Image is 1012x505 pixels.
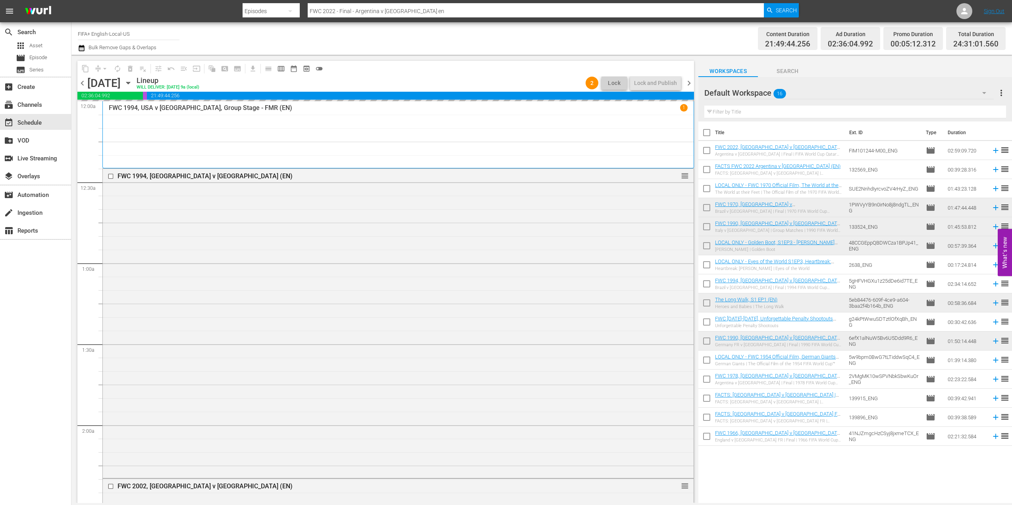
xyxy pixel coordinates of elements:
[16,41,25,50] span: Asset
[77,92,143,100] span: 02:36:04.992
[991,375,1000,384] svg: Add to Schedule
[77,78,87,88] span: chevron_left
[846,160,923,179] td: 132569_ENG
[4,172,13,181] span: Overlays
[991,299,1000,307] svg: Add to Schedule
[4,27,13,37] span: Search
[945,160,988,179] td: 00:39:28.316
[943,121,991,144] th: Duration
[1000,412,1010,422] span: reorder
[715,373,841,385] a: FWC 1978, [GEOGRAPHIC_DATA] v [GEOGRAPHIC_DATA] (EN)
[4,154,13,163] span: Live Streaming
[926,241,935,251] span: Episode
[4,208,13,218] span: Ingestion
[715,323,842,328] div: Unforgettable Penalty Shootouts
[29,54,47,62] span: Episode
[681,172,689,179] button: reorder
[991,318,1000,326] svg: Add to Schedule
[926,393,935,403] span: movie
[776,3,797,17] span: Search
[846,217,923,236] td: 133524_ENG
[991,394,1000,403] svg: Add to Schedule
[715,316,836,328] a: FWC [DATE]-[DATE], Unforgettable Penalty Shootouts (EN)
[765,40,810,49] span: 21:49:44.256
[846,236,923,255] td: 48CCGEppQBDWCza1BPJp41_ENG
[991,203,1000,212] svg: Add to Schedule
[715,278,841,289] a: FWC 1994, [GEOGRAPHIC_DATA] v [GEOGRAPHIC_DATA] (EN)
[681,482,689,490] button: reorder
[828,40,873,49] span: 02:36:04.992
[16,53,25,63] span: Episode
[844,121,921,144] th: Ext. ID
[1000,336,1010,345] span: reorder
[715,430,841,442] a: FWC 1966, [GEOGRAPHIC_DATA] v [GEOGRAPHIC_DATA] (EN)
[945,236,988,255] td: 00:57:39.364
[715,182,842,194] a: LOCAL ONLY - FWC 1970 Official Film, The World at their Feet (EN)
[891,29,936,40] div: Promo Duration
[926,374,935,384] span: Episode
[715,285,842,290] div: Brazil v [GEOGRAPHIC_DATA] | Final | 1994 FIFA World Cup [GEOGRAPHIC_DATA]™ | Full Match Replay
[715,121,844,144] th: Title
[715,209,842,214] div: Brazil v [GEOGRAPHIC_DATA] | Final | 1970 FIFA World Cup [GEOGRAPHIC_DATA]™ | Full Match Replay
[684,78,694,88] span: chevron_right
[997,83,1006,102] button: more_vert
[991,165,1000,174] svg: Add to Schedule
[945,198,988,217] td: 01:47:44.448
[997,88,1006,98] span: more_vert
[991,279,1000,288] svg: Add to Schedule
[891,40,936,49] span: 00:05:12.312
[87,44,156,50] span: Bulk Remove Gaps & Overlaps
[118,482,648,490] div: FWC 2002, [GEOGRAPHIC_DATA] v [GEOGRAPHIC_DATA] (EN)
[715,171,842,176] div: FACTS: [GEOGRAPHIC_DATA] v [GEOGRAPHIC_DATA] | [GEOGRAPHIC_DATA] 2022
[945,179,988,198] td: 01:43:23.128
[991,432,1000,441] svg: Add to Schedule
[715,190,842,195] div: The World at their Feet | The Official Film of the 1970 FIFA World Cup™
[634,76,677,90] div: Lock and Publish
[5,6,14,16] span: menu
[953,29,999,40] div: Total Duration
[1000,183,1010,193] span: reorder
[1000,393,1010,403] span: reorder
[953,40,999,49] span: 24:31:01.560
[601,77,627,90] button: Lock
[715,399,842,405] div: FACTS: [GEOGRAPHIC_DATA] v [GEOGRAPHIC_DATA] | [GEOGRAPHIC_DATA] 1978
[704,82,994,104] div: Default Workspace
[984,8,1004,14] a: Sign Out
[926,165,935,174] span: Episode
[1000,222,1010,231] span: reorder
[846,141,923,160] td: FIM101244-M00_ENG
[715,342,842,347] div: Germany FR v [GEOGRAPHIC_DATA] | Final | 1990 FIFA World Cup [GEOGRAPHIC_DATA]™ | Full Match Replay
[143,92,147,100] span: 00:05:12.312
[1000,431,1010,441] span: reorder
[290,65,298,73] span: date_range_outlined
[715,201,801,213] a: FWC 1970, [GEOGRAPHIC_DATA] v [GEOGRAPHIC_DATA], Final - FMR (EN)
[846,427,923,446] td: 41NJZmgcHzCSyj8jxmeTCX_ENG
[605,79,624,87] span: Lock
[109,104,292,112] p: FWC 1994, USA v [GEOGRAPHIC_DATA], Group Stage - FMR (EN)
[926,412,935,422] span: Episode
[926,336,935,346] span: Episode
[4,100,13,110] span: Channels
[945,141,988,160] td: 02:59:09.720
[945,255,988,274] td: 00:17:24.814
[846,179,923,198] td: SUE2NnhdIyrcvoZV4rHyZ_ENG
[79,62,92,75] span: Copy Lineup
[1000,317,1010,326] span: reorder
[715,380,842,385] div: Argentina v [GEOGRAPHIC_DATA] | Final | 1978 FIFA World Cup [GEOGRAPHIC_DATA]™ | Full Match Replay
[4,190,13,200] span: Automation
[277,65,285,73] span: calendar_view_week_outlined
[828,29,873,40] div: Ad Duration
[16,65,25,75] span: Series
[926,222,935,231] span: Episode
[758,66,817,76] span: Search
[303,65,310,73] span: preview_outlined
[945,217,988,236] td: 01:45:53.812
[87,77,121,90] div: [DATE]
[715,297,777,303] a: The Long Walk, S1 EP1 (EN)
[991,222,1000,231] svg: Add to Schedule
[926,317,935,327] span: movie
[1000,145,1010,155] span: reorder
[681,172,689,180] span: reorder
[926,298,935,308] span: Episode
